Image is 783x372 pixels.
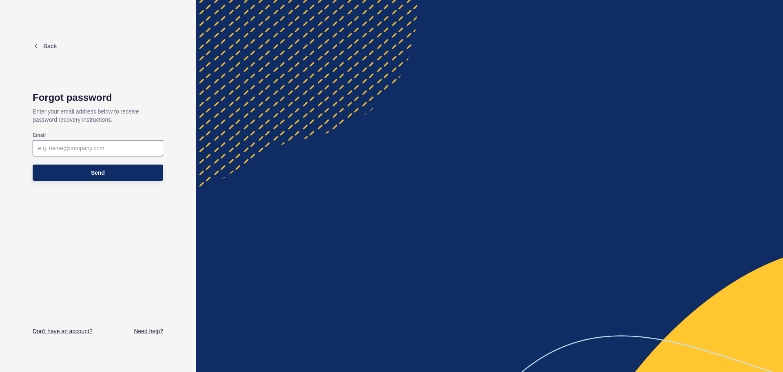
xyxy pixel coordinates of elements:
[33,327,93,335] a: Don't have an account?
[134,327,163,335] a: Need help?
[91,169,105,177] span: Send
[43,43,57,49] span: Back
[33,103,163,128] p: Enter your email address below to receive password recovery instructions.
[38,144,158,152] input: e.g. name@company.com
[33,165,163,181] button: Send
[33,92,163,103] h1: Forgot password
[33,132,46,138] label: Email
[33,43,57,49] a: Back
